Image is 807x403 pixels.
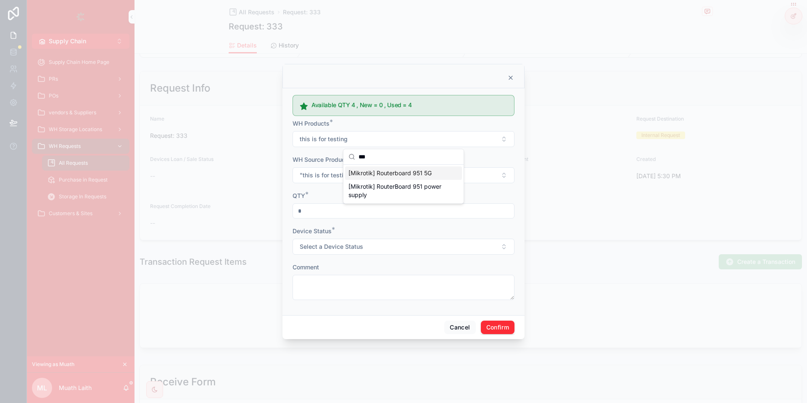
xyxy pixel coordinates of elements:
[293,227,332,234] span: Device Status
[343,165,464,203] div: Suggestions
[444,321,475,334] button: Cancel
[300,171,378,179] span: "this is for testing " - Ewerij
[293,192,305,199] span: QTY
[311,102,507,108] h5: Available QTY 4 , New = 0 , Used = 4
[481,321,514,334] button: Confirm
[293,263,319,271] span: Comment
[348,169,432,177] span: [Mikrotik] Routerboard 951 5G
[293,120,330,127] span: WH Products
[293,167,514,183] button: Select Button
[293,156,373,163] span: WH Source Product Location
[293,239,514,255] button: Select Button
[300,242,363,251] span: Select a Device Status
[300,135,348,143] span: this is for testing
[348,182,448,199] span: [Mikrotik] RouterBoard 951 power supply
[293,131,514,147] button: Select Button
